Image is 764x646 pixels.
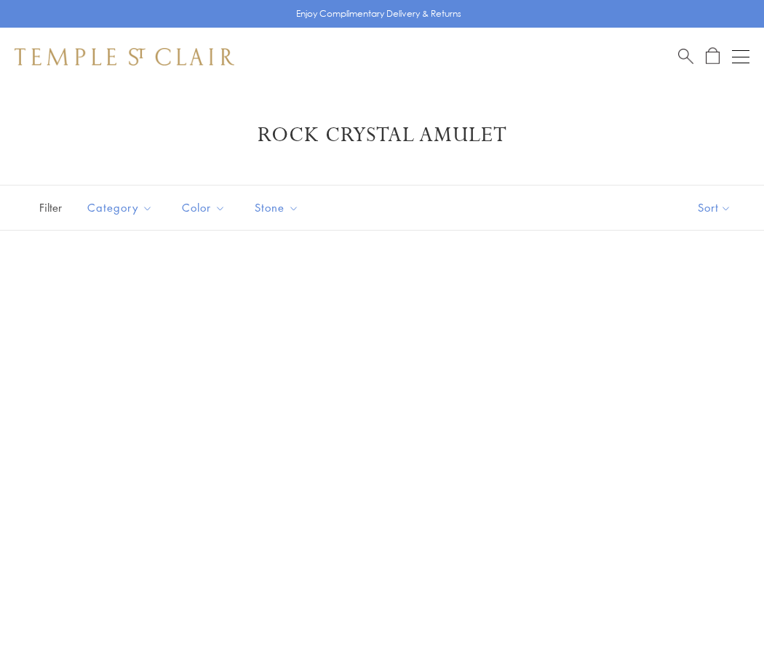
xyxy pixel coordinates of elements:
[732,48,749,65] button: Open navigation
[175,199,236,217] span: Color
[665,186,764,230] button: Show sort by
[76,191,164,224] button: Category
[15,48,234,65] img: Temple St. Clair
[296,7,461,21] p: Enjoy Complimentary Delivery & Returns
[244,191,310,224] button: Stone
[36,122,728,148] h1: Rock Crystal Amulet
[706,47,720,65] a: Open Shopping Bag
[171,191,236,224] button: Color
[247,199,310,217] span: Stone
[80,199,164,217] span: Category
[678,47,693,65] a: Search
